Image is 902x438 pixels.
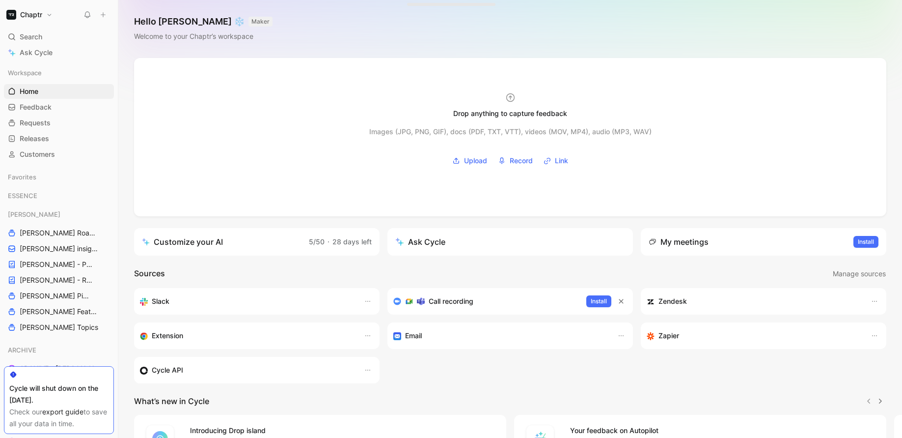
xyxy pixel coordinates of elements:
[4,289,114,303] a: [PERSON_NAME] Pipeline
[20,31,42,43] span: Search
[20,307,101,317] span: [PERSON_NAME] Features
[4,131,114,146] a: Releases
[20,275,95,285] span: [PERSON_NAME] - REFINEMENTS
[4,147,114,162] a: Customers
[9,406,109,430] div: Check our to save all your data in time.
[8,68,42,78] span: Workspace
[20,149,55,159] span: Customers
[4,8,55,22] button: ChaptrChaptr
[4,226,114,240] a: [PERSON_NAME] Roadmap - open items
[20,364,103,374] span: ARCHIVE - [PERSON_NAME] Pipeline
[405,330,422,342] h3: Email
[9,382,109,406] div: Cycle will shut down on the [DATE].
[833,268,886,280] span: Manage sources
[570,425,875,437] h4: Your feedback on Autopilot
[832,267,886,280] button: Manage sources
[20,291,91,301] span: [PERSON_NAME] Pipeline
[393,330,607,342] div: Forward emails to your feedback inbox
[309,237,325,246] span: 5/50
[20,260,94,269] span: [PERSON_NAME] - PLANNINGS
[140,364,354,376] div: Sync customers & send feedback from custom sources. Get inspired by our favorite use case
[152,330,183,342] h3: Extension
[4,361,114,376] a: ARCHIVE - [PERSON_NAME] Pipeline
[4,304,114,319] a: [PERSON_NAME] Features
[8,172,36,182] span: Favorites
[540,153,572,168] button: Link
[510,155,533,167] span: Record
[647,295,861,307] div: Sync customers and create docs
[20,87,38,96] span: Home
[42,408,83,416] a: export guide
[858,237,874,247] span: Install
[140,295,354,307] div: Sync your customers, send feedback and get updates in Slack
[8,345,36,355] span: ARCHIVE
[4,207,114,335] div: [PERSON_NAME][PERSON_NAME] Roadmap - open items[PERSON_NAME] insights[PERSON_NAME] - PLANNINGS[PE...
[20,47,53,58] span: Ask Cycle
[20,102,52,112] span: Feedback
[4,343,114,357] div: ARCHIVE
[190,425,494,437] h4: Introducing Drop island
[387,228,633,256] button: Ask Cycle
[591,296,607,306] span: Install
[6,10,16,20] img: Chaptr
[649,236,709,248] div: My meetings
[134,267,165,280] h2: Sources
[4,116,114,130] a: Requests
[464,155,487,167] span: Upload
[494,153,536,168] button: Record
[4,241,114,256] a: [PERSON_NAME] insights
[248,17,273,27] button: MAKER
[20,134,49,144] span: Releases
[140,330,354,342] div: Capture feedback from anywhere on the web
[4,100,114,115] a: Feedback
[4,170,114,184] div: Favorites
[332,237,372,246] span: 28 days left
[555,155,568,167] span: Link
[429,295,473,307] h3: Call recording
[134,30,273,42] div: Welcome to your Chaptr’s workspace
[20,10,42,19] h1: Chaptr
[142,236,223,248] div: Customize your AI
[658,295,687,307] h3: Zendesk
[453,108,567,119] div: Drop anything to capture feedback
[393,295,578,307] div: Record & transcribe meetings from Zoom, Meet & Teams.
[4,188,114,203] div: ESSENCE
[658,330,679,342] h3: Zapier
[134,228,380,256] a: Customize your AI5/50·28 days left
[853,236,878,248] button: Install
[152,295,169,307] h3: Slack
[4,207,114,222] div: [PERSON_NAME]
[134,395,209,407] h2: What’s new in Cycle
[395,236,445,248] div: Ask Cycle
[586,295,611,307] button: Install
[8,191,37,201] span: ESSENCE
[20,322,98,332] span: [PERSON_NAME] Topics
[4,320,114,335] a: [PERSON_NAME] Topics
[4,273,114,288] a: [PERSON_NAME] - REFINEMENTS
[134,16,273,28] h1: Hello [PERSON_NAME] ❄️
[4,45,114,60] a: Ask Cycle
[20,118,51,128] span: Requests
[4,65,114,80] div: Workspace
[4,84,114,99] a: Home
[4,188,114,206] div: ESSENCE
[647,330,861,342] div: Capture feedback from thousands of sources with Zapier (survey results, recordings, sheets, etc).
[328,237,329,246] span: ·
[152,364,183,376] h3: Cycle API
[4,343,114,392] div: ARCHIVEARCHIVE - [PERSON_NAME] PipelineARCHIVE - Noa Pipeline
[449,153,491,168] button: Upload
[4,29,114,44] div: Search
[369,126,652,138] div: Images (JPG, PNG, GIF), docs (PDF, TXT, VTT), videos (MOV, MP4), audio (MP3, WAV)
[8,209,60,219] span: [PERSON_NAME]
[4,257,114,272] a: [PERSON_NAME] - PLANNINGS
[20,244,100,254] span: [PERSON_NAME] insights
[20,228,97,238] span: [PERSON_NAME] Roadmap - open items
